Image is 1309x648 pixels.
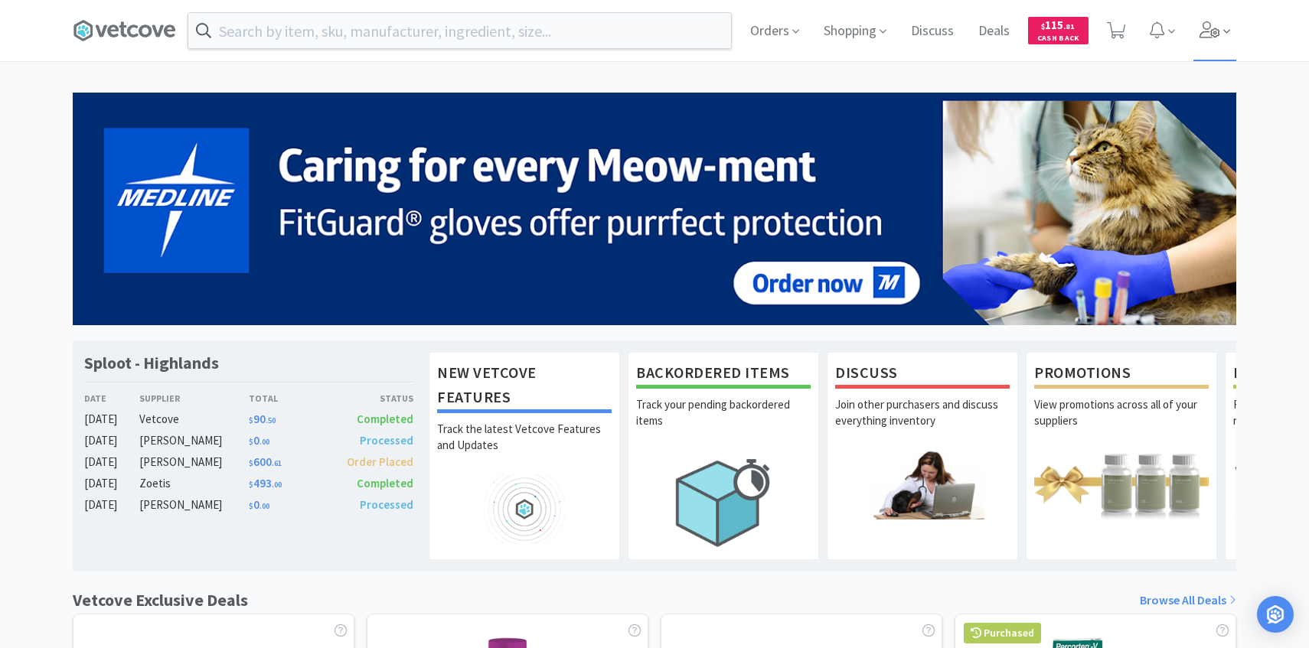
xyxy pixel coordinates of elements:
div: [DATE] [84,410,139,428]
span: $ [249,501,253,511]
div: Vetcove [139,410,249,428]
div: [PERSON_NAME] [139,453,249,471]
a: [DATE]Zoetis$493.00Completed [84,474,413,493]
span: Completed [357,412,413,426]
h1: New Vetcove Features [437,360,612,413]
a: $115.81Cash Back [1028,10,1089,51]
h1: Backordered Items [636,360,811,389]
a: Deals [972,24,1016,38]
a: Backordered ItemsTrack your pending backordered items [628,352,819,560]
input: Search by item, sku, manufacturer, ingredient, size... [188,13,731,48]
a: [DATE][PERSON_NAME]$600.61Order Placed [84,453,413,471]
span: . 00 [260,501,269,511]
div: Supplier [139,391,249,405]
div: Zoetis [139,474,249,493]
a: [DATE]Vetcove$90.50Completed [84,410,413,428]
span: 0 [249,497,269,512]
h1: Promotions [1034,360,1209,389]
div: Status [331,391,413,405]
span: . 81 [1063,21,1075,31]
span: 90 [249,412,276,426]
span: Processed [360,497,413,512]
div: [PERSON_NAME] [139,431,249,450]
a: [DATE][PERSON_NAME]$0.00Processed [84,496,413,514]
img: hero_backorders.png [636,450,811,555]
a: DiscussJoin other purchasers and discuss everything inventory [827,352,1018,560]
span: 493 [249,476,282,490]
a: PromotionsView promotions across all of your suppliers [1026,352,1217,560]
div: [PERSON_NAME] [139,496,249,514]
a: New Vetcove FeaturesTrack the latest Vetcove Features and Updates [429,352,620,560]
span: Order Placed [347,454,413,469]
span: 600 [249,454,282,469]
div: [DATE] [84,496,139,514]
div: Open Intercom Messenger [1257,596,1294,633]
img: 5b85490d2c9a43ef9873369d65f5cc4c_481.png [73,93,1236,325]
h1: Sploot - Highlands [84,352,219,374]
img: hero_discuss.png [835,450,1010,519]
p: Track your pending backordered items [636,396,811,450]
span: . 61 [272,458,282,468]
a: Discuss [905,24,960,38]
h1: Discuss [835,360,1010,389]
span: . 00 [272,480,282,490]
div: Total [249,391,331,405]
span: Completed [357,476,413,490]
div: [DATE] [84,474,139,493]
p: Join other purchasers and discuss everything inventory [835,396,1010,450]
div: [DATE] [84,453,139,471]
span: $ [249,415,253,425]
span: Processed [360,433,413,448]
a: [DATE][PERSON_NAME]$0.00Processed [84,431,413,450]
span: Cash Back [1037,34,1079,44]
span: $ [249,480,253,490]
span: $ [249,458,253,468]
img: hero_promotions.png [1034,450,1209,519]
span: . 50 [266,415,276,425]
p: View promotions across all of your suppliers [1034,396,1209,450]
div: Date [84,391,139,405]
span: $ [1041,21,1045,31]
span: . 00 [260,437,269,447]
h1: Vetcove Exclusive Deals [73,587,248,614]
span: 115 [1041,18,1075,32]
img: hero_feature_roadmap.png [437,474,612,544]
span: 0 [249,433,269,448]
a: Browse All Deals [1140,591,1236,611]
p: Track the latest Vetcove Features and Updates [437,421,612,474]
div: [DATE] [84,431,139,450]
span: $ [249,437,253,447]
